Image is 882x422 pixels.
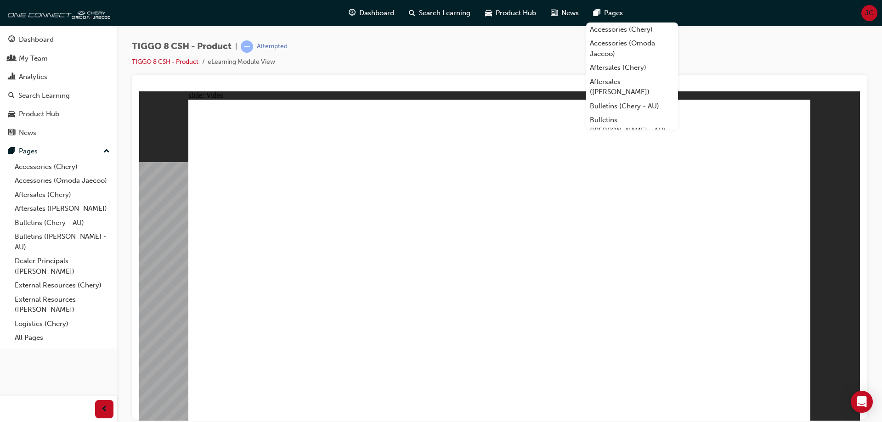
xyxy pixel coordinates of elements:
[132,41,232,52] span: TIGGO 8 CSH - Product
[409,7,415,19] span: search-icon
[11,331,113,345] a: All Pages
[496,8,536,18] span: Product Hub
[18,90,70,101] div: Search Learning
[4,29,113,143] button: DashboardMy TeamAnalyticsSearch LearningProduct HubNews
[11,254,113,278] a: Dealer Principals ([PERSON_NAME])
[586,75,678,99] a: Aftersales ([PERSON_NAME])
[19,128,36,138] div: News
[586,61,678,75] a: Aftersales (Chery)
[561,8,579,18] span: News
[4,31,113,48] a: Dashboard
[4,143,113,160] button: Pages
[132,58,198,66] a: TIGGO 8 CSH - Product
[586,113,678,137] a: Bulletins ([PERSON_NAME] - AU)
[8,73,15,81] span: chart-icon
[485,7,492,19] span: car-icon
[478,4,543,23] a: car-iconProduct Hub
[586,23,678,37] a: Accessories (Chery)
[11,174,113,188] a: Accessories (Omoda Jaecoo)
[11,293,113,317] a: External Resources ([PERSON_NAME])
[543,4,586,23] a: news-iconNews
[419,8,470,18] span: Search Learning
[19,53,48,64] div: My Team
[103,146,110,158] span: up-icon
[257,42,288,51] div: Attempted
[11,230,113,254] a: Bulletins ([PERSON_NAME] - AU)
[4,50,113,67] a: My Team
[4,87,113,104] a: Search Learning
[11,317,113,331] a: Logistics (Chery)
[101,404,108,415] span: prev-icon
[19,146,38,157] div: Pages
[11,278,113,293] a: External Resources (Chery)
[341,4,401,23] a: guage-iconDashboard
[851,391,873,413] div: Open Intercom Messenger
[11,188,113,202] a: Aftersales (Chery)
[8,110,15,118] span: car-icon
[586,4,630,23] a: pages-iconPages
[594,7,600,19] span: pages-icon
[865,8,874,18] span: JC
[586,99,678,113] a: Bulletins (Chery - AU)
[11,160,113,174] a: Accessories (Chery)
[11,202,113,216] a: Aftersales ([PERSON_NAME])
[604,8,623,18] span: Pages
[8,92,15,100] span: search-icon
[241,40,253,53] span: learningRecordVerb_ATTEMPT-icon
[586,36,678,61] a: Accessories (Omoda Jaecoo)
[5,4,110,22] img: oneconnect
[11,216,113,230] a: Bulletins (Chery - AU)
[359,8,394,18] span: Dashboard
[235,41,237,52] span: |
[349,7,356,19] span: guage-icon
[8,147,15,156] span: pages-icon
[4,106,113,123] a: Product Hub
[551,7,558,19] span: news-icon
[19,72,47,82] div: Analytics
[19,109,59,119] div: Product Hub
[401,4,478,23] a: search-iconSearch Learning
[8,36,15,44] span: guage-icon
[4,68,113,85] a: Analytics
[19,34,54,45] div: Dashboard
[208,57,275,68] li: eLearning Module View
[8,129,15,137] span: news-icon
[8,55,15,63] span: people-icon
[4,124,113,141] a: News
[861,5,877,21] button: JC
